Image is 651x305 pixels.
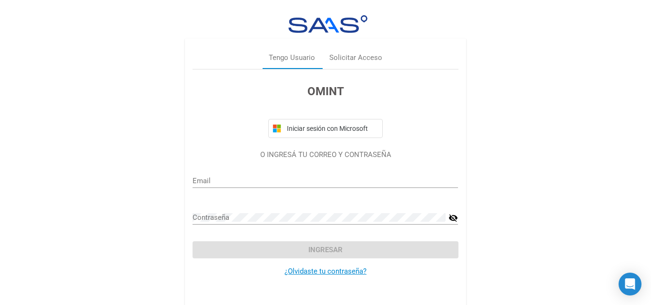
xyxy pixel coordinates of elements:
[285,125,378,132] span: Iniciar sesión con Microsoft
[619,273,641,295] div: Open Intercom Messenger
[268,119,383,138] button: Iniciar sesión con Microsoft
[269,52,315,63] div: Tengo Usuario
[285,267,366,275] a: ¿Olvidaste tu contraseña?
[193,83,458,100] h3: OMINT
[193,149,458,160] p: O INGRESÁ TU CORREO Y CONTRASEÑA
[448,212,458,224] mat-icon: visibility_off
[308,246,343,254] span: Ingresar
[193,241,458,258] button: Ingresar
[329,52,382,63] div: Solicitar Acceso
